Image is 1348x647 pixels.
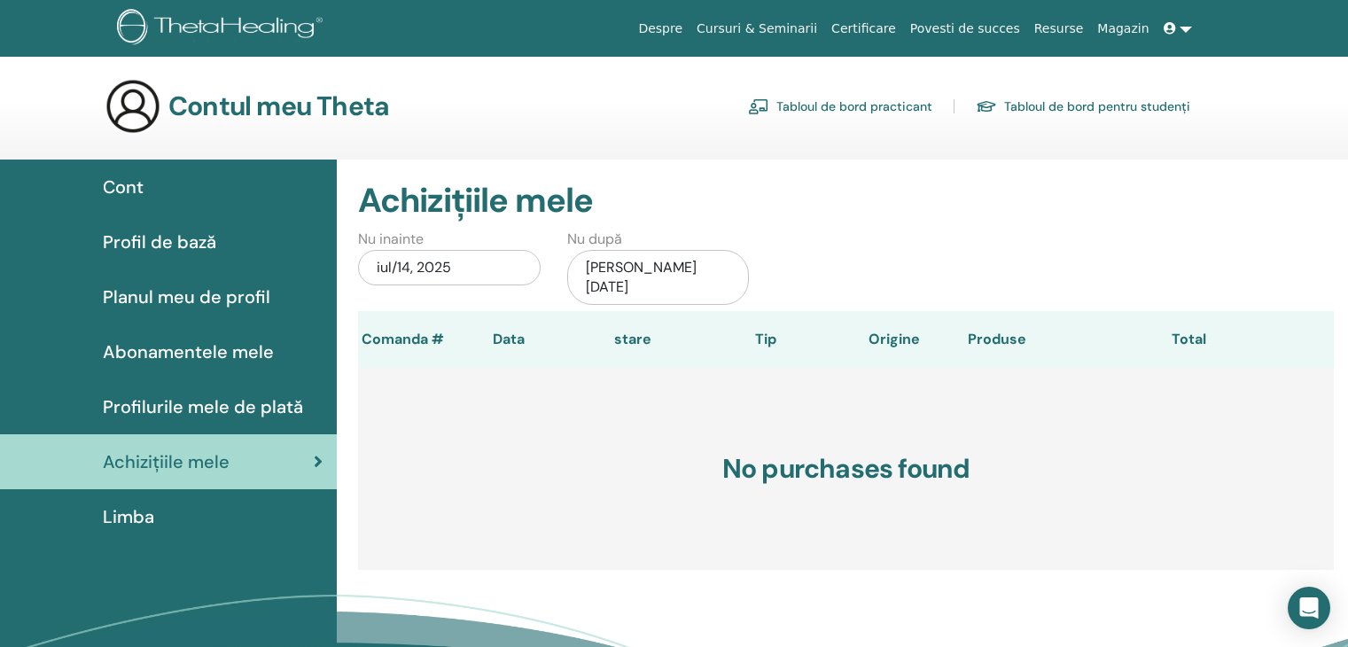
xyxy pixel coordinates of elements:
[358,368,1334,570] h3: No purchases found
[695,311,837,368] th: Tip
[976,92,1190,121] a: Tabloul de bord pentru studenți
[837,311,952,368] th: Origine
[103,503,154,530] span: Limba
[168,90,389,122] h3: Contul meu Theta
[952,311,1091,368] th: Produse
[103,394,303,420] span: Profilurile mele de plată
[358,181,1334,222] h2: Achizițiile mele
[1027,12,1091,45] a: Resurse
[567,229,622,250] label: Nu după
[976,99,997,114] img: graduation-cap.svg
[103,339,274,365] span: Abonamentele mele
[103,229,216,255] span: Profil de bază
[571,311,695,368] th: stare
[824,12,903,45] a: Certificare
[117,9,329,49] img: logo.png
[103,284,270,310] span: Planul meu de profil
[103,448,230,475] span: Achizițiile mele
[358,250,541,285] div: iul/14, 2025
[748,92,932,121] a: Tabloul de bord practicant
[1090,12,1156,45] a: Magazin
[447,311,571,368] th: Data
[567,250,750,305] div: [PERSON_NAME][DATE]
[903,12,1027,45] a: Povesti de succes
[358,229,424,250] label: Nu inainte
[748,98,769,114] img: chalkboard-teacher.svg
[1288,587,1330,629] div: Open Intercom Messenger
[631,12,690,45] a: Despre
[105,78,161,135] img: generic-user-icon.jpg
[358,311,447,368] th: Comanda #
[1091,329,1206,350] div: Total
[690,12,824,45] a: Cursuri & Seminarii
[103,174,144,200] span: Cont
